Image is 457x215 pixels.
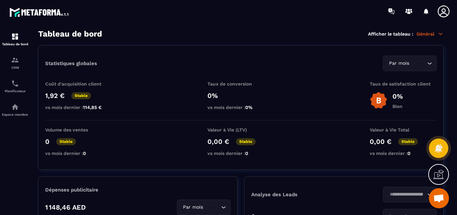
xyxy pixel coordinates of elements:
div: Search for option [383,187,437,202]
p: Général [417,31,444,37]
p: Tableau de bord [2,42,28,46]
p: Statistiques globales [45,60,97,66]
p: Afficher le tableau : [368,31,413,37]
p: vs mois dernier : [45,151,112,156]
span: 0 [245,151,248,156]
p: Analyse des Leads [251,192,344,198]
img: automations [11,103,19,111]
p: Espace membre [2,113,28,116]
input: Search for option [387,191,426,198]
p: Bien [392,104,403,109]
a: automationsautomationsEspace membre [2,98,28,121]
p: Stable [398,138,418,145]
p: Stable [56,138,76,145]
p: Taux de conversion [207,81,274,87]
p: 0% [392,92,403,100]
a: formationformationCRM [2,51,28,74]
p: Volume des ventes [45,127,112,132]
p: Dépenses publicitaire [45,187,231,193]
p: vs mois dernier : [207,151,274,156]
span: Par mois [181,204,204,211]
input: Search for option [410,60,426,67]
p: 0% [207,92,274,100]
img: formation [11,33,19,41]
div: Search for option [177,200,231,215]
p: Coût d'acquisition client [45,81,112,87]
img: logo [9,6,70,18]
span: Par mois [387,60,410,67]
div: Search for option [383,56,437,71]
p: 1,92 € [45,92,65,100]
p: CRM [2,66,28,69]
p: Stable [71,92,91,99]
a: schedulerschedulerPlanificateur [2,74,28,98]
p: Stable [236,138,256,145]
p: vs mois dernier : [370,151,437,156]
p: 0 [45,138,50,146]
span: 0% [245,105,253,110]
span: 0 [83,151,86,156]
span: 0 [407,151,410,156]
p: Taux de satisfaction client [370,81,437,87]
p: Planificateur [2,89,28,93]
p: Valeur à Vie (LTV) [207,127,274,132]
p: vs mois dernier : [207,105,274,110]
p: Valeur à Vie Total [370,127,437,132]
img: b-badge-o.b3b20ee6.svg [370,92,387,109]
img: scheduler [11,79,19,88]
span: 114,85 € [83,105,102,110]
a: formationformationTableau de bord [2,28,28,51]
p: 0,00 € [207,138,229,146]
img: formation [11,56,19,64]
p: vs mois dernier : [45,105,112,110]
p: 0,00 € [370,138,391,146]
p: 1 148,46 AED [45,203,86,211]
div: Ouvrir le chat [429,188,449,208]
input: Search for option [204,204,219,211]
h3: Tableau de bord [38,29,102,39]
